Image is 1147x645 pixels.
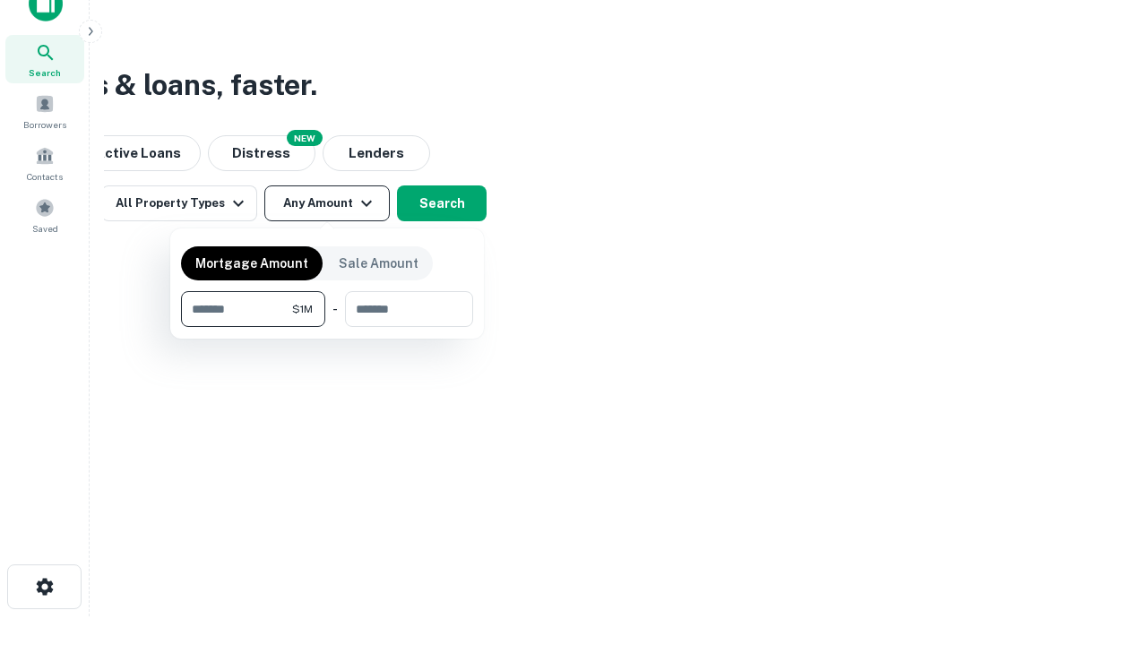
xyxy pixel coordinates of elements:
div: - [332,291,338,327]
p: Mortgage Amount [195,254,308,273]
p: Sale Amount [339,254,418,273]
iframe: Chat Widget [1057,502,1147,588]
span: $1M [292,301,313,317]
